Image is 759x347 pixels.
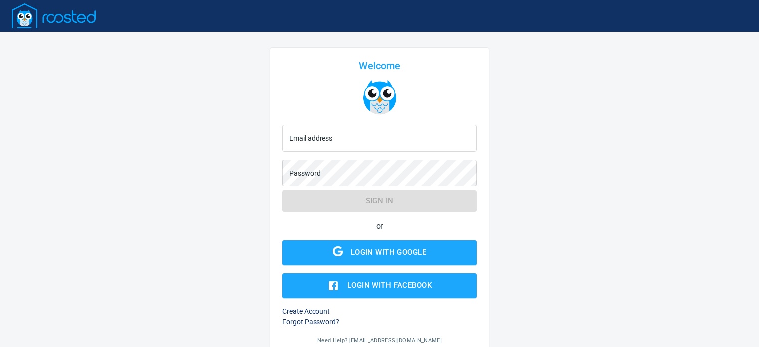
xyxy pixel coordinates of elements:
[282,220,477,232] h6: or
[362,80,397,115] img: Logo
[282,317,477,327] h6: Forgot Password?
[317,337,442,344] span: Need Help? [EMAIL_ADDRESS][DOMAIN_NAME]
[347,279,432,292] div: Login with Facebook
[282,240,477,265] button: Google LogoLogin with Google
[333,246,343,256] img: Google Logo
[282,60,477,72] div: Welcome
[282,273,477,298] button: Login with Facebook
[282,306,477,317] h6: Create Account
[351,246,426,259] div: Login with Google
[12,3,96,28] img: Logo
